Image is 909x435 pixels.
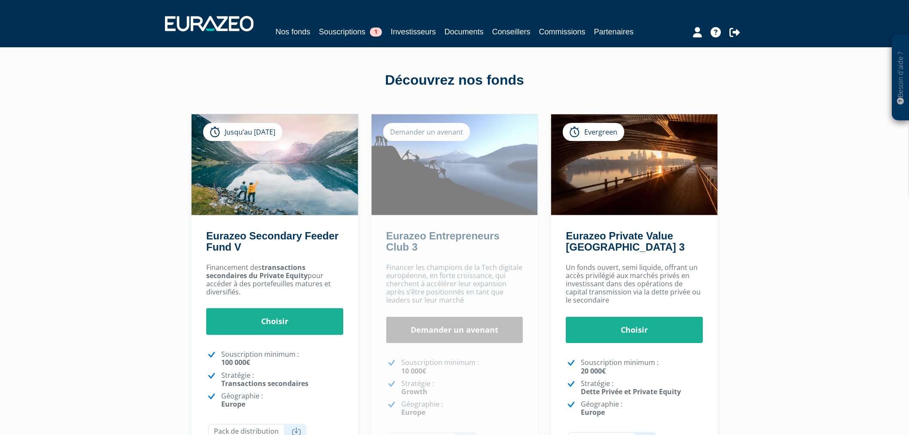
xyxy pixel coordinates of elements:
div: Découvrez nos fonds [210,70,699,90]
a: Demander un avenant [386,317,523,343]
a: Investisseurs [390,26,436,38]
div: Demander un avenant [383,123,470,141]
strong: 10 000€ [401,366,426,376]
strong: Europe [581,407,605,417]
a: Partenaires [594,26,634,38]
div: Jusqu’au [DATE] [203,123,282,141]
a: Souscriptions1 [319,26,382,38]
img: Eurazeo Private Value Europe 3 [551,114,717,215]
a: Choisir [566,317,703,343]
p: Stratégie : [581,380,703,396]
div: Evergreen [563,123,624,141]
a: Commissions [539,26,586,38]
strong: Europe [221,399,245,409]
span: 1 [370,28,382,37]
a: Choisir [206,308,343,335]
a: Eurazeo Entrepreneurs Club 3 [386,230,500,253]
p: Besoin d'aide ? [896,39,906,116]
a: Eurazeo Secondary Feeder Fund V [206,230,339,253]
p: Souscription minimum : [221,350,343,367]
strong: Dette Privée et Private Equity [581,387,681,396]
p: Souscription minimum : [581,358,703,375]
img: Eurazeo Entrepreneurs Club 3 [372,114,538,215]
strong: transactions secondaires du Private Equity [206,263,308,280]
p: Souscription minimum : [401,358,523,375]
p: Un fonds ouvert, semi liquide, offrant un accès privilégié aux marchés privés en investissant dan... [566,263,703,305]
strong: Europe [401,407,425,417]
img: 1732889491-logotype_eurazeo_blanc_rvb.png [165,16,253,31]
p: Géographie : [401,400,523,417]
a: Nos fonds [275,26,310,39]
p: Géographie : [581,400,703,417]
strong: Growth [401,387,427,396]
a: Conseillers [492,26,531,38]
p: Géographie : [221,392,343,408]
p: Stratégie : [401,380,523,396]
strong: 100 000€ [221,358,250,367]
strong: 20 000€ [581,366,606,376]
strong: Transactions secondaires [221,379,308,388]
a: Documents [444,26,483,38]
a: Eurazeo Private Value [GEOGRAPHIC_DATA] 3 [566,230,684,253]
img: Eurazeo Secondary Feeder Fund V [192,114,358,215]
p: Financement des pour accéder à des portefeuilles matures et diversifiés. [206,263,343,297]
p: Financer les champions de la Tech digitale européenne, en forte croissance, qui cherchent à accél... [386,263,523,305]
p: Stratégie : [221,371,343,388]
